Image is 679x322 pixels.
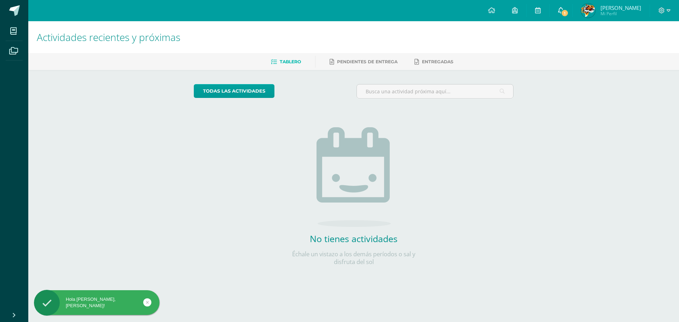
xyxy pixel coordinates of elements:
[37,30,180,44] span: Actividades recientes y próximas
[600,4,641,11] span: [PERSON_NAME]
[283,250,424,266] p: Échale un vistazo a los demás períodos o sal y disfruta del sol
[317,127,391,227] img: no_activities.png
[600,11,641,17] span: Mi Perfil
[280,59,301,64] span: Tablero
[194,84,274,98] a: todas las Actividades
[581,4,595,18] img: e524db278c224a8c7cbd851b2f57a24f.png
[34,296,159,309] div: Hola [PERSON_NAME], [PERSON_NAME]!
[561,9,569,17] span: 1
[337,59,397,64] span: Pendientes de entrega
[357,84,513,98] input: Busca una actividad próxima aquí...
[422,59,453,64] span: Entregadas
[414,56,453,68] a: Entregadas
[283,233,424,245] h2: No tienes actividades
[271,56,301,68] a: Tablero
[330,56,397,68] a: Pendientes de entrega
